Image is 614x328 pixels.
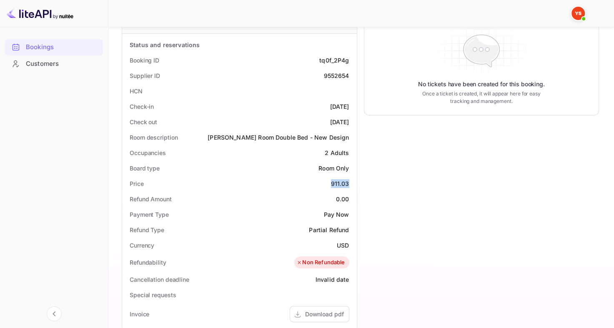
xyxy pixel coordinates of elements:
[325,148,349,157] div: 2 Adults
[323,210,349,219] div: Pay Now
[130,310,149,318] div: Invoice
[130,164,160,173] div: Board type
[296,258,345,267] div: Non Refundable
[130,118,157,126] div: Check out
[318,164,349,173] div: Room Only
[130,148,166,157] div: Occupancies
[26,43,99,52] div: Bookings
[419,90,544,105] p: Once a ticket is created, it will appear here for easy tracking and management.
[130,195,172,203] div: Refund Amount
[5,56,103,71] a: Customers
[130,133,178,142] div: Room description
[130,102,154,111] div: Check-in
[418,80,545,88] p: No tickets have been created for this booking.
[130,40,200,49] div: Status and reservations
[309,225,349,234] div: Partial Refund
[5,56,103,72] div: Customers
[319,56,349,65] div: tq0f_2P4g
[130,87,143,95] div: HCN
[331,179,349,188] div: 911.03
[336,195,349,203] div: 0.00
[130,225,164,234] div: Refund Type
[316,275,349,284] div: Invalid date
[330,118,349,126] div: [DATE]
[5,39,103,55] a: Bookings
[337,241,349,250] div: USD
[330,102,349,111] div: [DATE]
[47,306,62,321] button: Collapse navigation
[130,258,166,267] div: Refundability
[7,7,73,20] img: LiteAPI logo
[130,290,176,299] div: Special requests
[130,56,159,65] div: Booking ID
[130,241,154,250] div: Currency
[26,59,99,69] div: Customers
[323,71,349,80] div: 9552654
[571,7,585,20] img: Yandex Support
[305,310,344,318] div: Download pdf
[130,71,160,80] div: Supplier ID
[130,179,144,188] div: Price
[130,275,189,284] div: Cancellation deadline
[130,210,169,219] div: Payment Type
[208,133,349,142] div: [PERSON_NAME] Room Double Bed - New Design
